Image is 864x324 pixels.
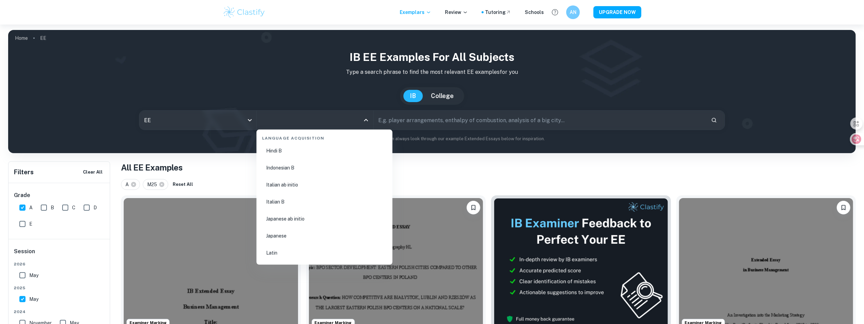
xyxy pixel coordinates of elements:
[525,9,544,16] a: Schools
[14,285,105,291] span: 2025
[259,143,390,159] li: Hindi B
[121,179,140,190] div: A
[361,115,371,125] button: Close
[708,114,720,126] button: Search
[14,135,850,142] p: Not sure what to search for? You can always look through our example Extended Essays below for in...
[403,90,423,102] button: IB
[400,9,431,16] p: Exemplars
[171,179,195,190] button: Reset All
[259,130,390,144] div: Language Acquisition
[40,34,46,42] p: EE
[14,167,34,177] h6: Filters
[14,309,105,315] span: 2024
[72,204,75,211] span: C
[143,179,168,190] div: M25
[549,6,561,18] button: Help and Feedback
[566,5,580,19] button: AN
[259,177,390,193] li: Italian ab initio
[139,111,256,130] div: EE
[593,6,641,18] button: UPGRADE NOW
[14,49,850,65] h1: IB EE examples for all subjects
[15,33,28,43] a: Home
[29,220,32,228] span: E
[445,9,468,16] p: Review
[259,245,390,261] li: Latin
[121,161,856,174] h1: All EE Examples
[467,201,480,214] button: Bookmark
[93,204,97,211] span: D
[569,9,577,16] h6: AN
[14,261,105,267] span: 2026
[125,181,132,188] span: A
[81,167,104,177] button: Clear All
[374,111,706,130] input: E.g. player arrangements, enthalpy of combustion, analysis of a big city...
[147,181,160,188] span: M25
[14,68,850,76] p: Type a search phrase to find the most relevant EE examples for you
[8,30,856,153] img: profile cover
[259,160,390,176] li: Indonesian B
[259,194,390,210] li: Italian B
[259,211,390,227] li: Japanese ab initio
[425,90,461,102] button: College
[223,5,266,19] img: Clastify logo
[51,204,54,211] span: B
[29,204,33,211] span: A
[14,247,105,261] h6: Session
[14,191,105,199] h6: Grade
[259,228,390,244] li: Japanese
[29,272,38,279] span: May
[837,201,850,214] button: Bookmark
[29,295,38,303] span: May
[485,9,511,16] a: Tutoring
